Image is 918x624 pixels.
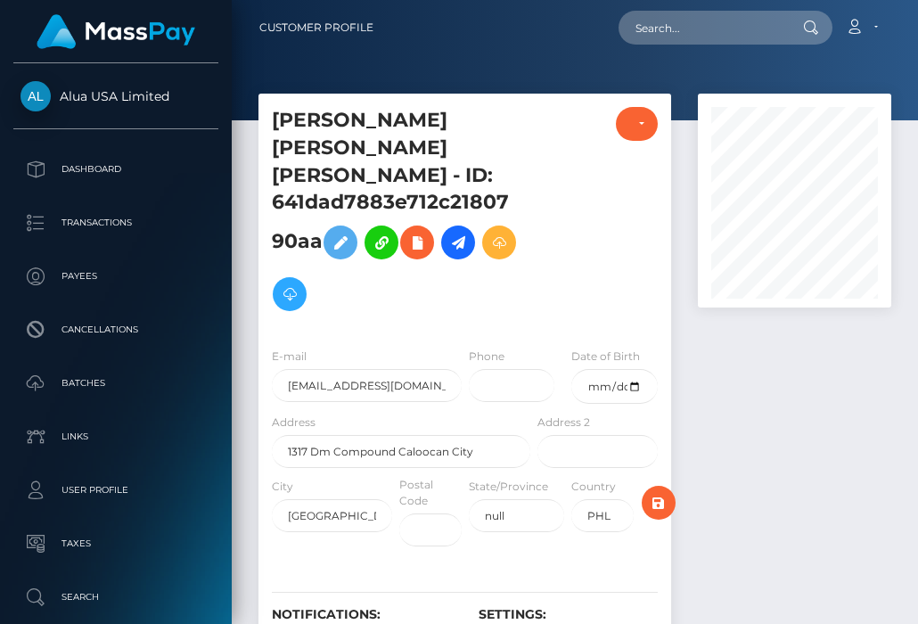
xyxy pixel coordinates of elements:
a: Batches [13,361,218,406]
label: Phone [469,349,504,365]
p: Payees [20,263,211,290]
p: Taxes [20,530,211,557]
label: State/Province [469,479,548,495]
p: Batches [20,370,211,397]
a: Cancellations [13,308,218,352]
p: Cancellations [20,316,211,343]
p: Links [20,423,211,450]
span: Alua USA Limited [13,88,218,104]
p: Search [20,584,211,611]
label: E-mail [272,349,307,365]
a: Customer Profile [259,9,373,46]
a: Initiate Payout [441,226,475,259]
input: Search... [619,11,786,45]
a: Payees [13,254,218,299]
p: Transactions [20,209,211,236]
p: User Profile [20,477,211,504]
img: MassPay Logo [37,14,195,49]
a: Taxes [13,521,218,566]
h6: Settings: [479,607,659,622]
h5: [PERSON_NAME] [PERSON_NAME] [PERSON_NAME] - ID: 641dad7883e712c2180790aa [272,107,520,320]
label: Address 2 [537,415,590,431]
label: City [272,479,293,495]
label: Country [571,479,616,495]
label: Address [272,415,316,431]
button: ACTIVE [616,107,658,141]
a: Search [13,575,218,620]
label: Date of Birth [571,349,640,365]
a: Dashboard [13,147,218,192]
a: Links [13,415,218,459]
label: Postal Code [399,477,461,509]
a: Transactions [13,201,218,245]
p: Dashboard [20,156,211,183]
h6: Notifications: [272,607,452,622]
img: Alua USA Limited [20,81,51,111]
a: User Profile [13,468,218,513]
